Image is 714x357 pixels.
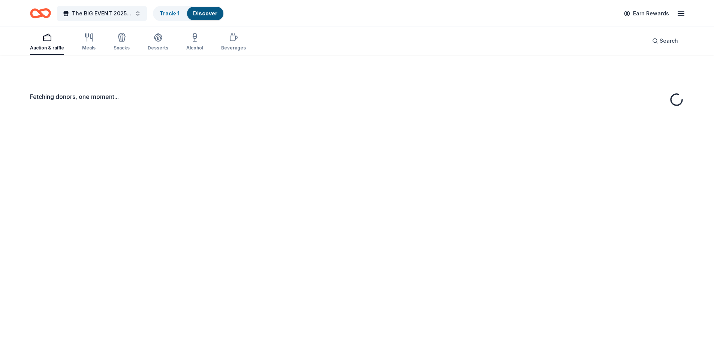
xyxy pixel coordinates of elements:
div: Meals [82,45,96,51]
a: Track· 1 [160,10,180,16]
button: Snacks [114,30,130,55]
button: Desserts [148,30,168,55]
button: Alcohol [186,30,203,55]
button: Beverages [221,30,246,55]
span: Search [660,36,678,45]
div: Snacks [114,45,130,51]
div: Auction & raffle [30,45,64,51]
a: Discover [193,10,217,16]
a: Home [30,4,51,22]
button: Auction & raffle [30,30,64,55]
a: Earn Rewards [620,7,674,20]
button: Search [646,33,684,48]
div: Desserts [148,45,168,51]
div: Alcohol [186,45,203,51]
button: The BIG EVENT 2025 Fundraiser [57,6,147,21]
div: Fetching donors, one moment... [30,92,684,101]
div: Beverages [221,45,246,51]
button: Meals [82,30,96,55]
button: Track· 1Discover [153,6,224,21]
span: The BIG EVENT 2025 Fundraiser [72,9,132,18]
